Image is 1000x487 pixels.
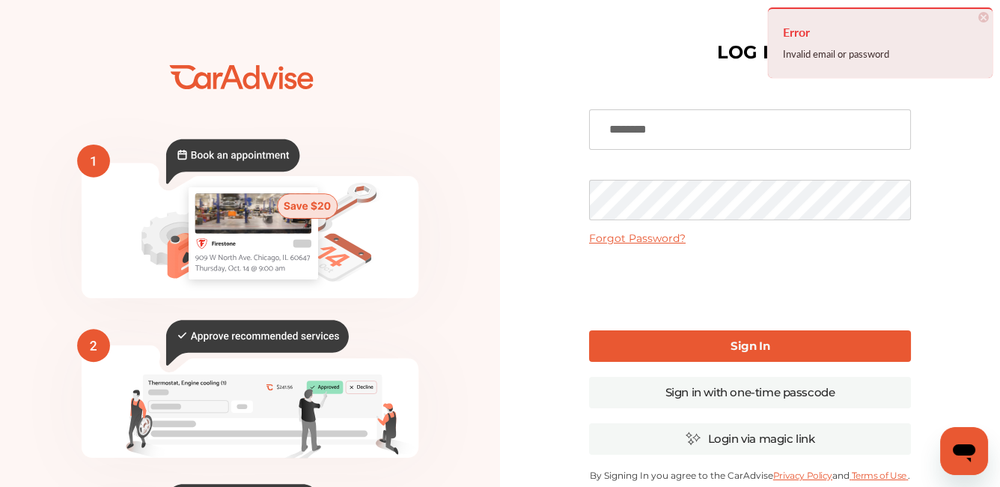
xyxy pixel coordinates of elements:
[589,470,911,481] p: By Signing In you agree to the CarAdvise and .
[589,377,911,408] a: Sign in with one-time passcode
[850,470,908,481] a: Terms of Use
[773,470,832,481] a: Privacy Policy
[589,330,911,362] a: Sign In
[686,432,701,446] img: magic_icon.32c66aac.svg
[783,20,978,44] h4: Error
[589,423,911,455] a: Login via magic link
[731,339,769,353] b: Sign In
[783,44,978,64] div: Invalid email or password
[636,257,864,315] iframe: reCAPTCHA
[717,45,783,60] h1: LOG IN
[978,12,989,22] span: ×
[589,232,686,245] a: Forgot Password?
[940,427,988,475] iframe: Button to launch messaging window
